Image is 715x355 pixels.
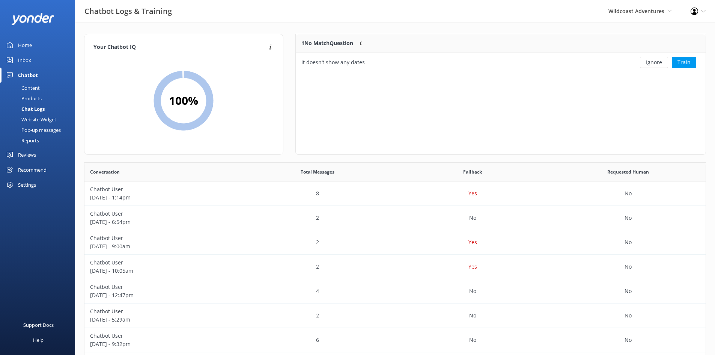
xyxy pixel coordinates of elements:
div: It doesn’t show any dates [301,58,365,66]
h4: Your Chatbot IQ [93,43,267,51]
img: yonder-white-logo.png [11,13,54,25]
div: Content [5,83,40,93]
p: Chatbot User [90,283,234,291]
div: row [84,304,706,328]
p: No [625,238,632,246]
div: Pop-up messages [5,125,61,135]
div: Website Widget [5,114,56,125]
span: Wildcoast Adventures [608,8,664,15]
div: Reviews [18,147,36,162]
div: Products [5,93,42,104]
div: row [296,53,706,72]
p: [DATE] - 1:14pm [90,193,234,202]
h2: 100 % [169,92,198,110]
span: Requested Human [607,168,649,175]
p: [DATE] - 6:54pm [90,218,234,226]
div: Inbox [18,53,31,68]
div: Home [18,38,32,53]
div: Support Docs [23,317,54,332]
p: 1 No Match Question [301,39,353,47]
p: Yes [468,263,477,271]
p: No [625,311,632,320]
p: Yes [468,189,477,198]
p: No [469,311,476,320]
p: Chatbot User [90,234,234,242]
p: [DATE] - 9:00am [90,242,234,251]
div: row [84,206,706,230]
p: [DATE] - 5:29am [90,316,234,324]
p: Chatbot User [90,332,234,340]
a: Content [5,83,75,93]
p: 4 [316,287,319,295]
span: Fallback [463,168,482,175]
p: Chatbot User [90,210,234,218]
div: grid [296,53,706,72]
p: No [625,287,632,295]
span: Total Messages [301,168,334,175]
p: 2 [316,238,319,246]
p: No [469,287,476,295]
p: 2 [316,311,319,320]
button: Train [672,57,696,68]
p: No [625,214,632,222]
div: row [84,181,706,206]
p: No [469,336,476,344]
h3: Chatbot Logs & Training [84,5,172,17]
div: row [84,255,706,279]
p: No [469,214,476,222]
div: Help [33,332,44,347]
div: Reports [5,135,39,146]
p: 8 [316,189,319,198]
p: [DATE] - 12:47pm [90,291,234,299]
p: No [625,336,632,344]
a: Chat Logs [5,104,75,114]
p: [DATE] - 9:32pm [90,340,234,348]
button: Ignore [640,57,668,68]
p: Yes [468,238,477,246]
a: Pop-up messages [5,125,75,135]
div: row [84,328,706,352]
p: Chatbot User [90,185,234,193]
div: row [84,230,706,255]
p: No [625,263,632,271]
p: Chatbot User [90,307,234,316]
span: Conversation [90,168,120,175]
div: Recommend [18,162,47,177]
p: Chatbot User [90,258,234,267]
p: No [625,189,632,198]
p: 2 [316,214,319,222]
a: Products [5,93,75,104]
div: Chatbot [18,68,38,83]
p: 2 [316,263,319,271]
a: Website Widget [5,114,75,125]
a: Reports [5,135,75,146]
div: Settings [18,177,36,192]
p: 6 [316,336,319,344]
div: row [84,279,706,304]
div: Chat Logs [5,104,45,114]
p: [DATE] - 10:05am [90,267,234,275]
